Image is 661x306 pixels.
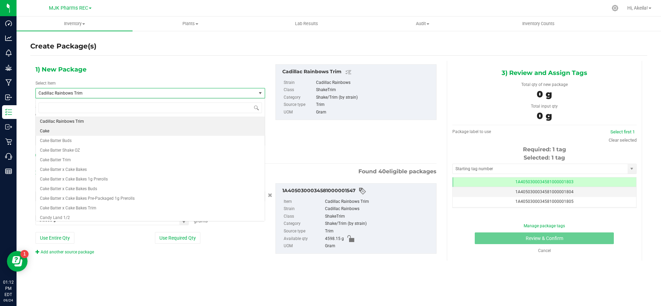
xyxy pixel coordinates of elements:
span: select [256,88,265,98]
a: Plants [133,17,249,31]
button: Review & Confirm [475,232,614,244]
span: 1A4050300034581000001803 [515,179,574,184]
label: Source type [284,228,324,235]
inline-svg: Dashboard [5,20,12,27]
div: ShakeTrim [316,86,432,94]
a: Manage package tags [524,223,565,228]
span: 0 g [537,89,552,100]
inline-svg: Retail [5,138,12,145]
span: 1A4050300034581000001805 [515,199,574,204]
div: Cadillac Rainbows [316,79,432,87]
span: 1A4050300034581000001804 [515,189,574,194]
div: Gram [316,109,432,116]
inline-svg: Call Center [5,153,12,160]
a: Inventory [17,17,133,31]
a: Inventory Counts [481,17,597,31]
p: 01:12 PM EDT [3,279,13,298]
a: Audit [365,17,481,31]
span: Lab Results [286,21,327,27]
iframe: Resource center unread badge [20,250,29,258]
span: Decrease value [179,220,188,225]
div: Shake/Trim (by strain) [316,94,432,101]
label: UOM [284,109,315,116]
label: Strain [284,205,324,213]
span: MJK Pharms REC [49,5,88,11]
inline-svg: Grow [5,64,12,71]
span: Total qty of new package [521,82,568,87]
div: Cadillac Rainbows [325,205,433,213]
span: Grams [194,218,208,223]
label: Category [284,220,324,228]
span: Total input qty [531,104,558,109]
input: Starting tag number [453,164,628,174]
span: Required: 1 tag [523,146,566,153]
inline-svg: Reports [5,168,12,175]
label: Available qty [284,235,324,243]
div: 1A4050300034581000001547 [282,187,433,195]
span: Package label to use [452,129,491,134]
span: Plants [133,21,248,27]
inline-svg: Manufacturing [5,79,12,86]
inline-svg: Inbound [5,94,12,101]
h4: Create Package(s) [30,41,96,51]
p: 09/24 [3,298,13,303]
label: Class [284,86,315,94]
div: Trim [325,228,433,235]
inline-svg: Outbound [5,123,12,130]
label: Class [284,213,324,220]
span: Found eligible packages [358,167,437,176]
div: Cadillac Rainbows Trim [282,68,433,76]
a: Cancel [538,248,551,253]
span: Inventory [17,21,133,27]
a: Select first 1 [610,129,635,134]
inline-svg: Inventory [5,109,12,116]
span: select [628,164,636,174]
div: Trim [316,101,432,109]
span: Hi, Akeila! [627,5,648,11]
a: Lab Results [249,17,365,31]
button: Use Entire Qty [35,232,74,244]
span: Selected: 1 tag [524,154,565,161]
label: Select Item [35,80,56,86]
span: 40 [378,168,386,175]
div: ShakeTrim [325,213,433,220]
span: Cadillac Rainbows Trim [39,91,245,96]
span: 3) Review and Assign Tags [502,68,587,78]
iframe: Resource center [7,251,28,272]
a: Add another source package [35,250,94,254]
span: Inventory Counts [513,21,564,27]
div: Gram [325,242,433,250]
span: 1) New Package [35,64,86,75]
button: Cancel button [266,190,274,200]
label: Strain [284,79,315,87]
div: Manage settings [611,5,619,11]
inline-svg: Analytics [5,35,12,42]
div: Cadillac Rainbows Trim [325,198,433,206]
a: Clear selected [609,138,637,143]
button: Use Required Qty [155,232,200,244]
span: 0 g [537,110,552,121]
inline-svg: Monitoring [5,50,12,56]
span: Audit [365,21,480,27]
div: Shake/Trim (by strain) [325,220,433,228]
label: Item [284,198,324,206]
label: Category [284,94,315,101]
span: 4598.15 g [325,235,344,243]
label: Source type [284,101,315,109]
label: UOM [284,242,324,250]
